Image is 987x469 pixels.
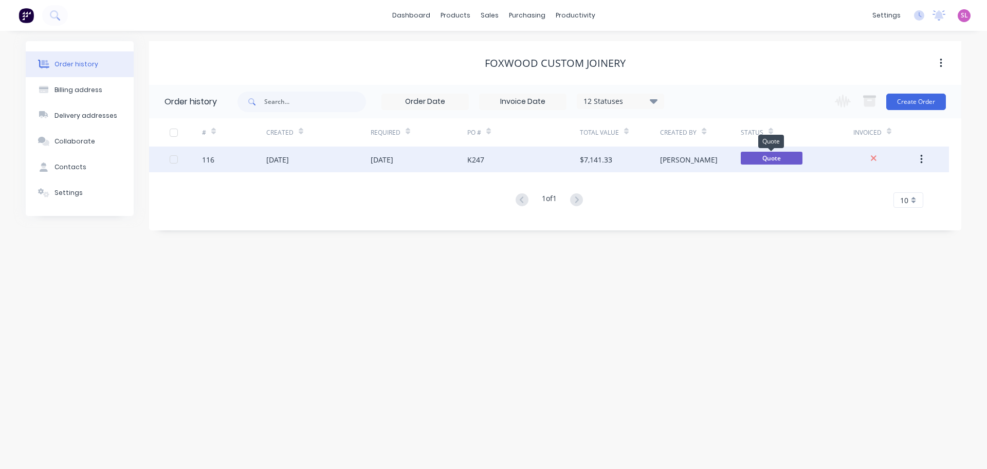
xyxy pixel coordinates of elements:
input: Order Date [382,94,468,110]
span: 10 [900,195,908,206]
div: [DATE] [371,154,393,165]
div: Total Value [580,128,619,137]
input: Search... [264,92,366,112]
div: PO # [467,128,481,137]
img: Factory [19,8,34,23]
div: Quote [758,135,784,148]
input: Invoice Date [480,94,566,110]
div: products [435,8,476,23]
div: Order history [164,96,217,108]
div: Required [371,128,400,137]
div: productivity [551,8,600,23]
div: Status [741,128,763,137]
div: $7,141.33 [580,154,612,165]
div: Total Value [580,118,660,147]
div: PO # [467,118,580,147]
div: K247 [467,154,484,165]
a: dashboard [387,8,435,23]
button: Settings [26,180,134,206]
div: 1 of 1 [542,193,557,208]
button: Order history [26,51,134,77]
div: sales [476,8,504,23]
div: settings [867,8,906,23]
div: Invoiced [853,128,882,137]
div: Order history [54,60,98,69]
button: Create Order [886,94,946,110]
div: Billing address [54,85,102,95]
span: Quote [741,152,802,165]
span: SL [961,11,968,20]
div: # [202,118,266,147]
div: 12 Statuses [577,96,664,107]
div: 116 [202,154,214,165]
button: Contacts [26,154,134,180]
div: [PERSON_NAME] [660,154,718,165]
div: [DATE] [266,154,289,165]
div: # [202,128,206,137]
div: Created [266,118,371,147]
div: Collaborate [54,137,95,146]
button: Billing address [26,77,134,103]
div: Settings [54,188,83,197]
div: Created By [660,128,697,137]
div: purchasing [504,8,551,23]
div: Contacts [54,163,86,172]
div: Required [371,118,467,147]
div: Delivery addresses [54,111,117,120]
button: Delivery addresses [26,103,134,129]
button: Collaborate [26,129,134,154]
div: Invoiced [853,118,918,147]
div: Created By [660,118,740,147]
div: Created [266,128,294,137]
div: Status [741,118,853,147]
div: Foxwood Custom Joinery [485,57,626,69]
